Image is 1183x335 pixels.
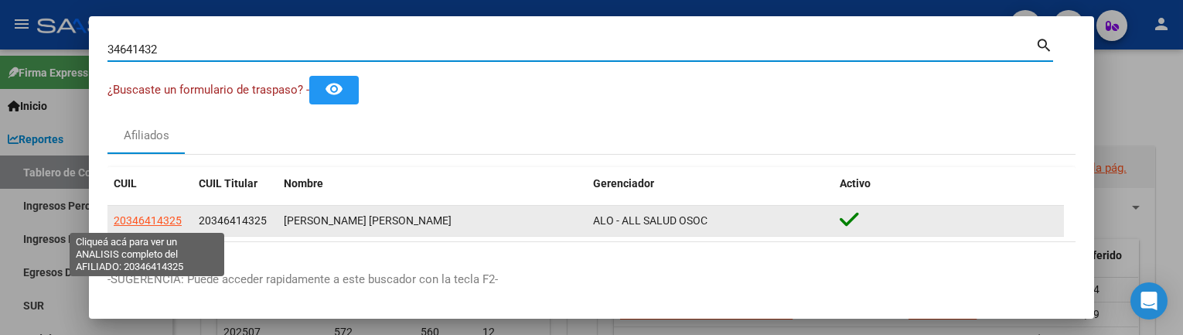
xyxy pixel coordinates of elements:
[840,177,871,190] span: Activo
[107,271,1076,289] p: -SUGERENCIA: Puede acceder rapidamente a este buscador con la tecla F2-
[278,167,587,200] datatable-header-cell: Nombre
[107,167,193,200] datatable-header-cell: CUIL
[593,214,707,227] span: ALO - ALL SALUD OSOC
[114,214,182,227] span: 20346414325
[199,214,267,227] span: 20346414325
[587,167,834,200] datatable-header-cell: Gerenciador
[199,177,257,190] span: CUIL Titular
[593,177,654,190] span: Gerenciador
[193,167,278,200] datatable-header-cell: CUIL Titular
[107,242,1076,281] div: 1 total
[1130,282,1168,320] div: Open Intercom Messenger
[834,167,1065,200] datatable-header-cell: Activo
[325,80,343,98] mat-icon: remove_red_eye
[107,83,309,97] span: ¿Buscaste un formulario de traspaso? -
[284,177,323,190] span: Nombre
[124,127,169,145] div: Afiliados
[284,212,581,230] div: [PERSON_NAME] [PERSON_NAME]
[114,177,137,190] span: CUIL
[1035,35,1053,53] mat-icon: search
